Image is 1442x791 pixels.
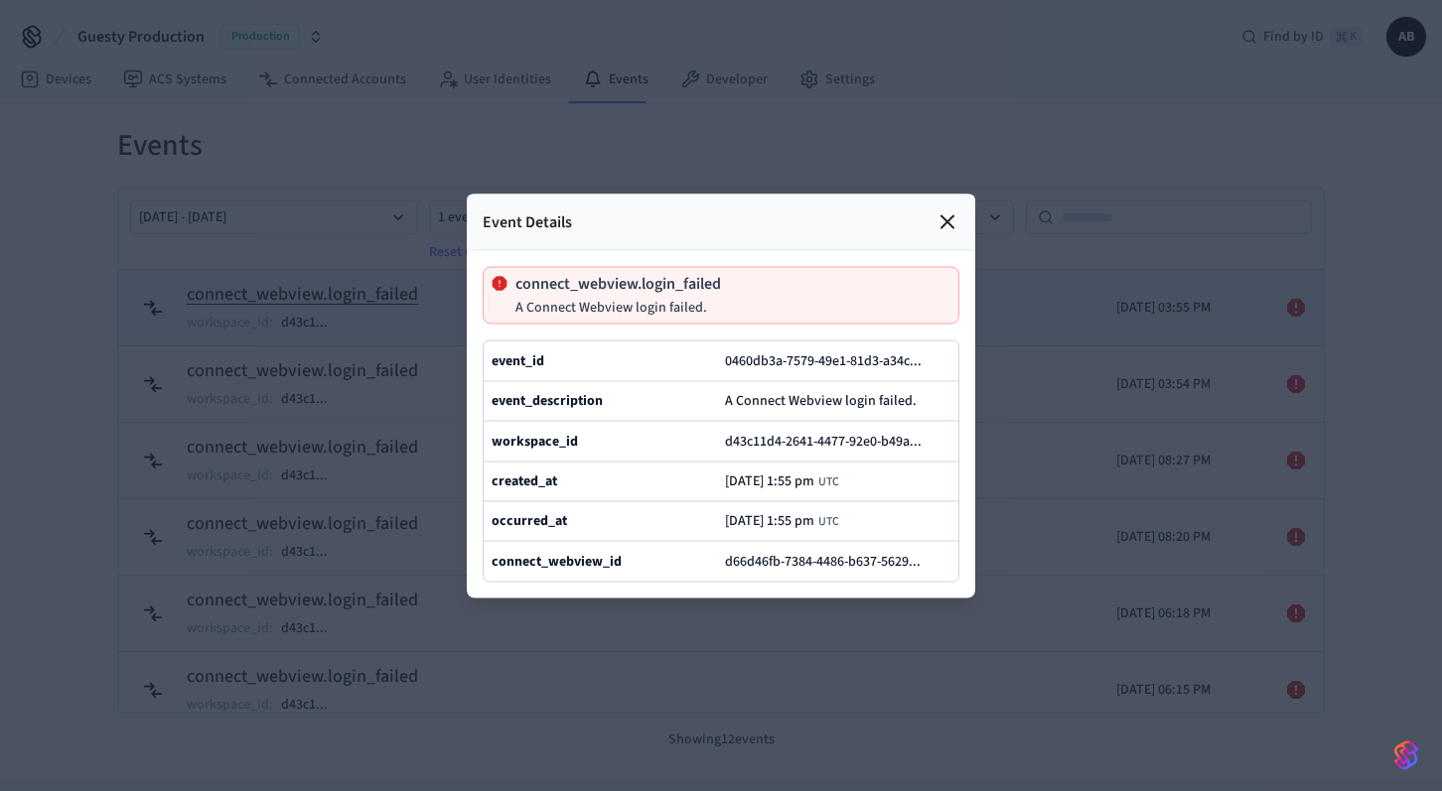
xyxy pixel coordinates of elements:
[492,431,578,451] b: workspace_id
[721,549,940,573] button: d66d46fb-7384-4486-b637-5629...
[725,391,917,411] span: A Connect Webview login failed.
[515,275,721,291] p: connect_webview.login_failed
[515,299,721,315] p: A Connect Webview login failed.
[1394,739,1418,771] img: SeamLogoGradient.69752ec5.svg
[492,350,544,370] b: event_id
[492,511,567,531] b: occurred_at
[721,429,941,453] button: d43c11d4-2641-4477-92e0-b49a...
[818,473,839,489] span: UTC
[492,551,622,571] b: connect_webview_id
[818,513,839,529] span: UTC
[483,209,572,233] p: Event Details
[725,472,814,488] span: [DATE] 1:55 pm
[721,348,941,372] button: 0460db3a-7579-49e1-81d3-a34c...
[492,471,557,491] b: created_at
[725,472,839,489] div: Universal
[492,391,603,411] b: event_description
[725,512,839,529] div: Universal
[725,512,814,528] span: [DATE] 1:55 pm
